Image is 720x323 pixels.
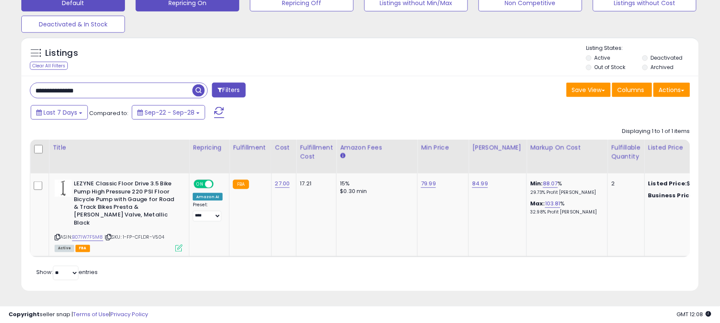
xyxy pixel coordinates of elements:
[55,180,72,197] img: 213v9QKj6aL._SL40_.jpg
[44,108,77,117] span: Last 7 Days
[530,200,601,216] div: %
[145,108,195,117] span: Sep-22 - Sep-28
[275,179,290,188] a: 27.00
[110,310,148,318] a: Privacy Policy
[55,180,183,251] div: ASIN:
[340,187,411,195] div: $0.30 min
[233,143,267,152] div: Fulfillment
[52,143,186,152] div: Title
[612,83,652,97] button: Columns
[212,83,245,98] button: Filters
[648,179,687,187] b: Listed Price:
[648,192,719,199] div: $79.99
[233,180,249,189] small: FBA
[611,143,641,161] div: Fulfillable Quantity
[622,127,690,136] div: Displaying 1 to 1 of 1 items
[73,310,109,318] a: Terms of Use
[340,180,411,187] div: 15%
[586,44,699,52] p: Listing States:
[653,83,690,97] button: Actions
[55,245,74,252] span: All listings currently available for purchase on Amazon
[472,179,488,188] a: 84.99
[300,143,333,161] div: Fulfillment Cost
[105,234,165,241] span: | SKU: 1-FP-CFLDR-V504
[72,234,103,241] a: B071W7F5M8
[595,54,610,61] label: Active
[212,181,226,188] span: OFF
[530,179,543,187] b: Min:
[543,179,558,188] a: 88.07
[530,210,601,216] p: 32.98% Profit [PERSON_NAME]
[132,105,205,120] button: Sep-22 - Sep-28
[193,143,226,152] div: Repricing
[21,16,125,33] button: Deactivated & In Stock
[36,268,98,277] span: Show: entries
[648,191,695,199] b: Business Price:
[530,143,604,152] div: Markup on Cost
[193,202,223,222] div: Preset:
[31,105,88,120] button: Last 7 Days
[45,47,78,59] h5: Listings
[195,181,205,188] span: ON
[566,83,611,97] button: Save View
[193,193,223,201] div: Amazon AI
[530,199,545,208] b: Max:
[300,180,330,187] div: 17.21
[9,310,40,318] strong: Copyright
[530,180,601,196] div: %
[30,62,68,70] div: Clear All Filters
[421,143,465,152] div: Min Price
[472,143,523,152] div: [PERSON_NAME]
[74,180,177,229] b: LEZYNE Classic Floor Drive 3.5 Bike Pump High Pressure 220 PSI Floor Bicycle Pump with Gauge for ...
[275,143,293,152] div: Cost
[340,152,345,160] small: Amazon Fees.
[75,245,90,252] span: FBA
[648,180,719,187] div: $82.40
[651,63,674,71] label: Archived
[9,311,148,319] div: seller snap | |
[677,310,711,318] span: 2025-10-6 12:08 GMT
[89,109,128,117] span: Compared to:
[545,199,560,208] a: 103.81
[611,180,638,187] div: 2
[340,143,414,152] div: Amazon Fees
[530,190,601,196] p: 29.73% Profit [PERSON_NAME]
[527,140,608,173] th: The percentage added to the cost of goods (COGS) that forms the calculator for Min & Max prices.
[651,54,683,61] label: Deactivated
[595,63,626,71] label: Out of Stock
[618,86,645,94] span: Columns
[421,179,436,188] a: 79.99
